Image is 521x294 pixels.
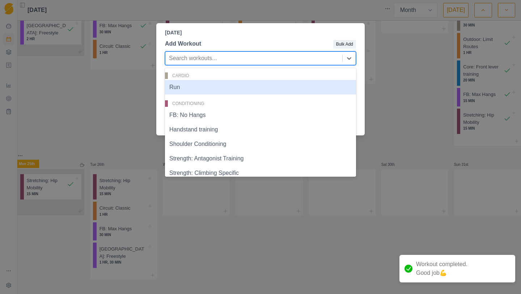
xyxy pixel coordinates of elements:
p: Workout completed. Good job 💪 [416,260,467,277]
div: Shoulder Conditioning [165,137,356,151]
div: FB: No Hangs [165,108,356,122]
div: Strength: Antagonist Training [165,151,356,166]
div: Handstand training [165,122,356,137]
p: [DATE] [165,29,356,37]
p: Add Workout [165,39,201,48]
div: Conditioning [165,100,356,107]
div: Strength: Climbing Specific [165,166,356,180]
button: Bulk Add [333,40,356,49]
div: Cardio [165,72,356,79]
div: Run [165,80,356,94]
